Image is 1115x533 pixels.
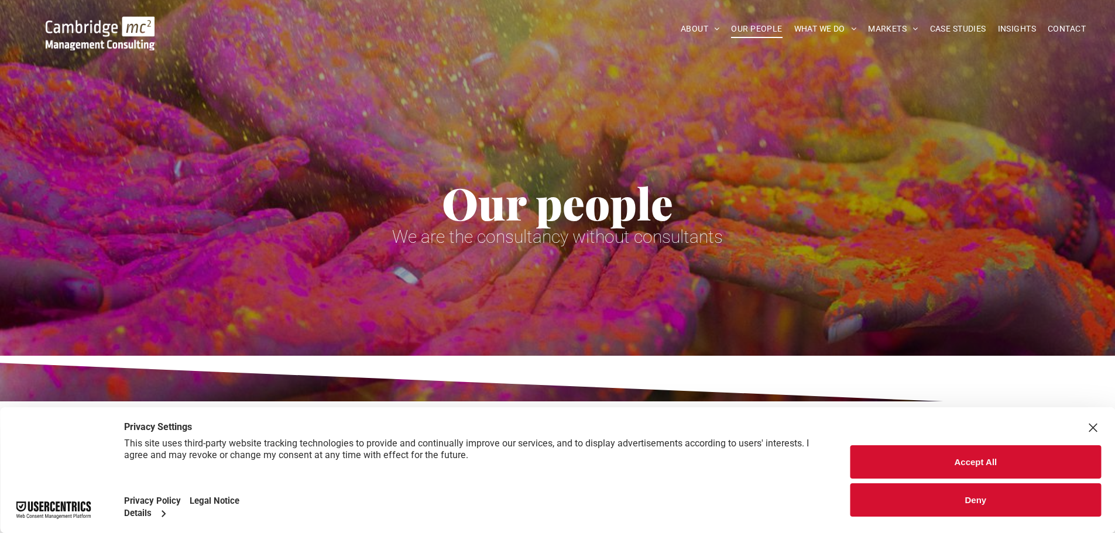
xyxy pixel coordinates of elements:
a: INSIGHTS [992,20,1042,38]
a: ABOUT [675,20,726,38]
a: CASE STUDIES [924,20,992,38]
a: MARKETS [862,20,924,38]
img: Go to Homepage [46,16,155,50]
a: WHAT WE DO [788,20,863,38]
a: OUR PEOPLE [725,20,788,38]
a: CONTACT [1042,20,1092,38]
span: We are the consultancy without consultants [392,226,723,247]
span: Our people [442,173,673,232]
